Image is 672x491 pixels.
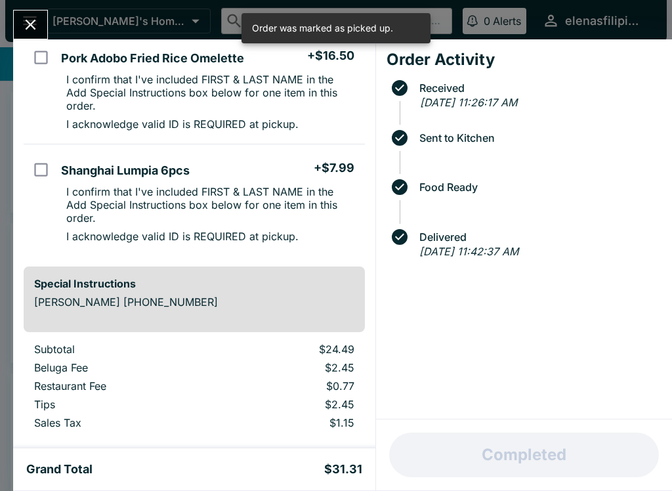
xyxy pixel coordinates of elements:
em: [DATE] 11:26:17 AM [420,96,517,109]
p: I confirm that I've included FIRST & LAST NAME in the Add Special Instructions box below for one ... [66,185,354,224]
p: Sales Tax [34,416,205,429]
span: Received [413,82,661,94]
p: $1.15 [226,416,354,429]
div: Order was marked as picked up. [252,17,393,39]
p: I acknowledge valid ID is REQUIRED at pickup. [66,230,299,243]
h5: Pork Adobo Fried Rice Omelette [61,51,244,66]
h5: + $16.50 [307,48,354,64]
p: Tips [34,398,205,411]
span: Sent to Kitchen [413,132,661,144]
table: orders table [24,343,365,435]
p: $2.45 [226,361,354,374]
p: $0.77 [226,379,354,393]
h5: $31.31 [324,461,362,477]
span: Food Ready [413,181,661,193]
h5: Shanghai Lumpia 6pcs [61,163,190,179]
p: $2.45 [226,398,354,411]
p: I confirm that I've included FIRST & LAST NAME in the Add Special Instructions box below for one ... [66,73,354,112]
h4: Order Activity [387,50,661,70]
p: Restaurant Fee [34,379,205,393]
h5: Grand Total [26,461,93,477]
p: Subtotal [34,343,205,356]
p: [PERSON_NAME] [PHONE_NUMBER] [34,295,354,309]
h5: + $7.99 [314,160,354,176]
p: $24.49 [226,343,354,356]
p: Beluga Fee [34,361,205,374]
em: [DATE] 11:42:37 AM [419,245,518,258]
span: Delivered [413,231,661,243]
h6: Special Instructions [34,277,354,290]
p: I acknowledge valid ID is REQUIRED at pickup. [66,117,299,131]
button: Close [14,11,47,39]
